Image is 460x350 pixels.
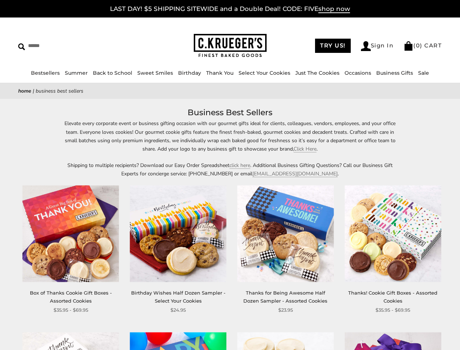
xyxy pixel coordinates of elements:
a: Sweet Smiles [137,70,173,76]
span: shop now [318,5,350,13]
p: Elevate every corporate event or business gifting occasion with our gourmet gifts ideal for clien... [63,119,398,153]
img: Search [18,43,25,50]
a: LAST DAY! $5 SHIPPING SITEWIDE and a Double Deal! CODE: FIVEshop now [110,5,350,13]
a: Back to School [93,70,132,76]
span: $23.95 [278,306,293,314]
nav: breadcrumbs [18,87,442,95]
a: Occasions [345,70,371,76]
span: Business Best Sellers [36,87,83,94]
a: Thank You [206,70,233,76]
span: $35.95 - $69.95 [376,306,410,314]
a: Click Here [294,145,317,152]
a: Birthday [178,70,201,76]
a: Box of Thanks Cookie Gift Boxes - Assorted Cookies [30,290,112,303]
span: $24.95 [170,306,186,314]
input: Search [18,40,115,51]
img: Account [361,41,371,51]
img: Thanks! Cookie Gift Boxes - Assorted Cookies [345,185,441,282]
img: C.KRUEGER'S [194,34,267,58]
span: | [33,87,34,94]
a: Business Gifts [376,70,413,76]
a: [EMAIL_ADDRESS][DOMAIN_NAME] [252,170,338,177]
a: Select Your Cookies [239,70,290,76]
span: 0 [416,42,420,49]
p: Shipping to multiple recipients? Download our Easy Order Spreadsheet . Additional Business Giftin... [63,161,398,178]
a: Home [18,87,31,94]
a: Sale [418,70,429,76]
a: (0) CART [404,42,442,49]
span: $35.95 - $69.95 [54,306,88,314]
a: TRY US! [315,39,351,53]
img: Thanks for Being Awesome Half Dozen Sampler - Assorted Cookies [237,185,334,282]
a: click here [229,162,250,169]
a: Summer [65,70,88,76]
a: Just The Cookies [295,70,339,76]
a: Sign In [361,41,394,51]
a: Thanks for Being Awesome Half Dozen Sampler - Assorted Cookies [243,290,327,303]
a: Thanks! Cookie Gift Boxes - Assorted Cookies [348,290,437,303]
img: Box of Thanks Cookie Gift Boxes - Assorted Cookies [23,185,119,282]
a: Bestsellers [31,70,60,76]
h1: Business Best Sellers [29,106,431,119]
a: Birthday Wishes Half Dozen Sampler - Select Your Cookies [131,290,225,303]
img: Birthday Wishes Half Dozen Sampler - Select Your Cookies [130,185,227,282]
img: Bag [404,41,413,51]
